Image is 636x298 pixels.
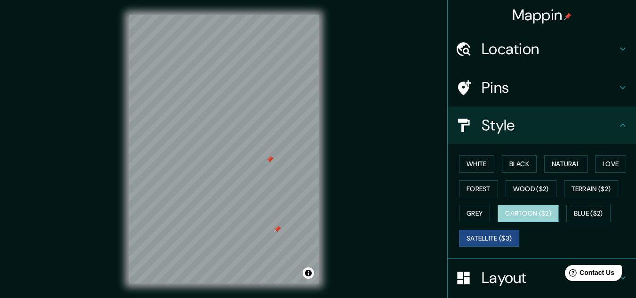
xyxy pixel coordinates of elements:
[459,230,519,247] button: Satellite ($3)
[482,116,617,135] h4: Style
[448,30,636,68] div: Location
[482,40,617,58] h4: Location
[459,205,490,222] button: Grey
[448,106,636,144] div: Style
[129,15,319,283] canvas: Map
[595,155,626,173] button: Love
[564,13,572,20] img: pin-icon.png
[566,205,611,222] button: Blue ($2)
[482,268,617,287] h4: Layout
[482,78,617,97] h4: Pins
[544,155,588,173] button: Natural
[459,155,494,173] button: White
[506,180,556,198] button: Wood ($2)
[498,205,559,222] button: Cartoon ($2)
[552,261,626,288] iframe: Help widget launcher
[512,6,572,24] h4: Mappin
[448,259,636,297] div: Layout
[564,180,619,198] button: Terrain ($2)
[459,180,498,198] button: Forest
[303,267,314,279] button: Toggle attribution
[502,155,537,173] button: Black
[448,69,636,106] div: Pins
